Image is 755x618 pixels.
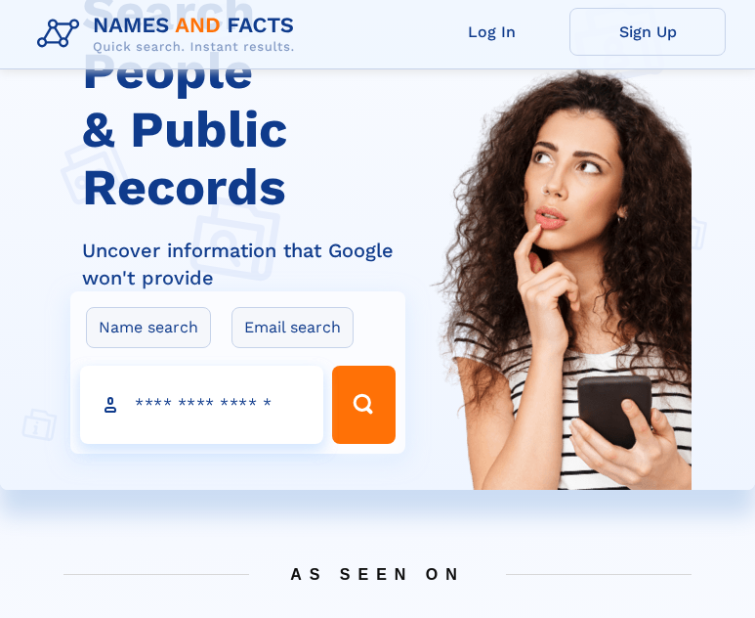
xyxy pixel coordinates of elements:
span: AS SEEN ON [34,542,721,607]
button: Search Button [332,366,397,444]
a: Sign Up [569,8,726,56]
label: Email search [231,307,354,348]
input: search input [80,366,323,444]
a: Log In [413,8,569,56]
div: Uncover information that Google won't provide [82,237,417,291]
label: Name search [86,307,211,348]
img: Logo Names and Facts [29,8,311,61]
